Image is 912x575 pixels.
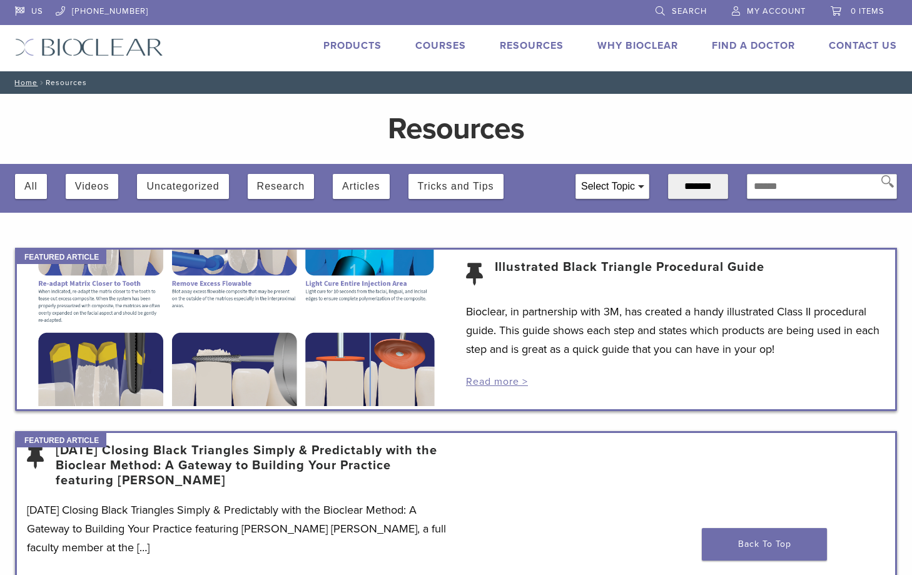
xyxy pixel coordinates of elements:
[56,443,446,488] a: [DATE] Closing Black Triangles Simply & Predictably with the Bioclear Method: A Gateway to Buildi...
[165,114,747,144] h1: Resources
[415,39,466,52] a: Courses
[418,174,494,199] button: Tricks and Tips
[75,174,109,199] button: Videos
[466,375,528,388] a: Read more >
[27,501,446,557] p: [DATE] Closing Black Triangles Simply & Predictably with the Bioclear Method: A Gateway to Buildi...
[38,79,46,86] span: /
[747,6,806,16] span: My Account
[597,39,678,52] a: Why Bioclear
[15,38,163,56] img: Bioclear
[829,39,897,52] a: Contact Us
[576,175,649,198] div: Select Topic
[672,6,707,16] span: Search
[500,39,564,52] a: Resources
[24,174,38,199] button: All
[11,78,38,87] a: Home
[712,39,795,52] a: Find A Doctor
[6,71,906,94] nav: Resources
[466,302,885,359] p: Bioclear, in partnership with 3M, has created a handy illustrated Class II procedural guide. This...
[702,528,827,561] a: Back To Top
[323,39,382,52] a: Products
[851,6,884,16] span: 0 items
[257,174,305,199] button: Research
[146,174,219,199] button: Uncategorized
[495,260,764,290] a: Illustrated Black Triangle Procedural Guide
[342,174,380,199] button: Articles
